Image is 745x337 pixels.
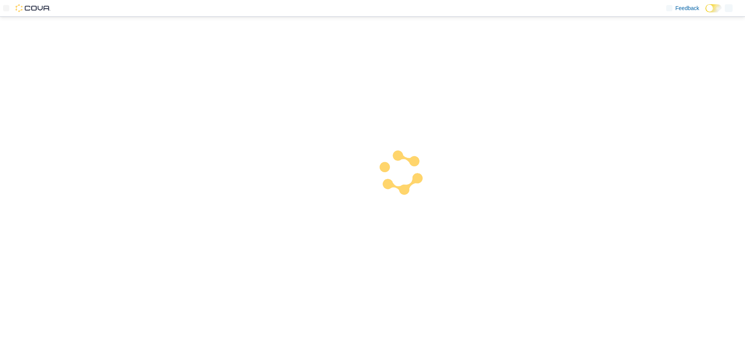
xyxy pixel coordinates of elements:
[663,0,702,16] a: Feedback
[372,145,431,203] img: cova-loader
[705,12,706,13] span: Dark Mode
[705,4,722,12] input: Dark Mode
[676,4,699,12] span: Feedback
[16,4,50,12] img: Cova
